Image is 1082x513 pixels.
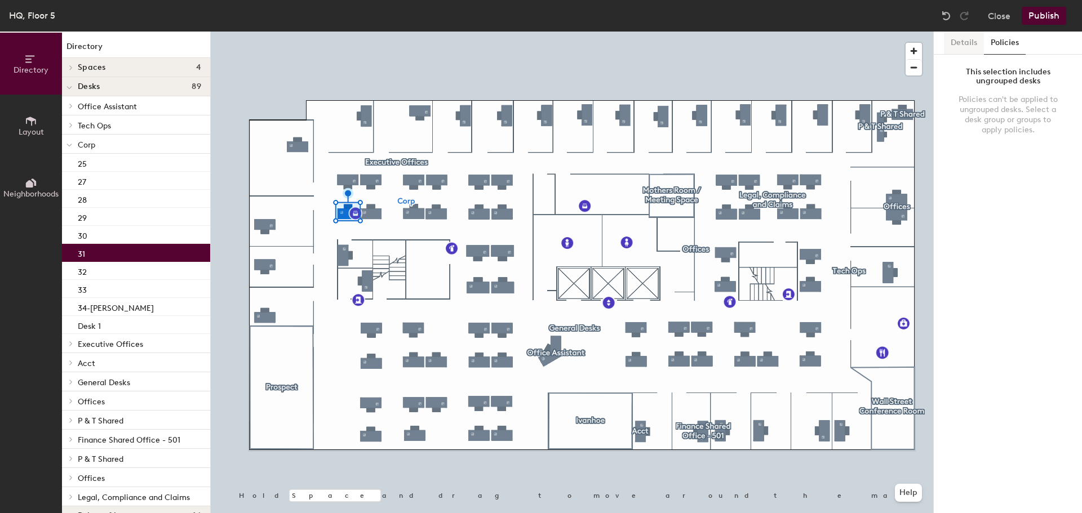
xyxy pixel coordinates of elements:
[944,32,984,55] button: Details
[895,484,922,502] button: Help
[78,454,123,464] span: P & T Shared
[78,474,105,483] span: Offices
[78,140,95,150] span: Corp
[78,228,87,241] p: 30
[984,32,1026,55] button: Policies
[78,102,137,111] span: Office Assistant
[78,192,87,205] p: 28
[78,282,87,295] p: 33
[956,95,1059,135] div: Policies can't be applied to ungrouped desks. Select a desk group or groups to apply policies.
[78,300,154,313] p: 34-[PERSON_NAME]
[78,378,130,387] span: General Desks
[1022,7,1066,25] button: Publish
[959,10,970,21] img: Redo
[78,493,190,502] span: Legal, Compliance and Claims
[9,8,55,23] div: HQ, Floor 5
[78,264,87,277] p: 32
[78,63,106,72] span: Spaces
[78,121,111,131] span: Tech Ops
[78,210,87,223] p: 29
[988,7,1010,25] button: Close
[78,82,100,91] span: Desks
[78,340,143,349] span: Executive Offices
[192,82,201,91] span: 89
[196,63,201,72] span: 4
[78,246,85,259] p: 31
[19,127,44,137] span: Layout
[14,65,48,75] span: Directory
[78,174,86,187] p: 27
[78,435,180,445] span: Finance Shared Office - 501
[62,41,210,58] h1: Directory
[941,10,952,21] img: Undo
[78,359,95,368] span: Acct
[3,189,59,199] span: Neighborhoods
[78,397,105,407] span: Offices
[78,416,123,426] span: P & T Shared
[956,68,1059,86] div: This selection includes ungrouped desks
[78,318,101,331] p: Desk 1
[78,156,87,169] p: 25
